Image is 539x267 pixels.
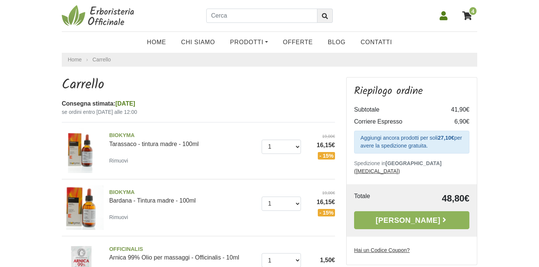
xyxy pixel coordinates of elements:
span: 16,15€ [307,141,335,150]
a: Chi Siamo [174,35,223,50]
a: OFFICINALISArnica 99% Olio per massaggi - Officinalis - 10ml [109,245,256,261]
label: Hai un Codice Coupon? [354,246,410,254]
img: Bardana - Tintura madre - 100ml [59,185,104,230]
td: Corriere Espresso [354,116,439,128]
img: Tarassaco - tintura madre - 100ml [59,128,104,173]
small: se ordini entro [DATE] alle 12:00 [62,108,335,116]
td: Subtotale [354,104,439,116]
span: 1,50€ [320,257,335,263]
del: 19,00€ [307,133,335,140]
div: Aggiungi ancora prodotti per soli per avere la spedizione gratuita. [354,131,469,154]
a: [PERSON_NAME] [354,211,469,229]
input: Cerca [206,9,317,23]
span: OFFICINALIS [109,245,256,254]
a: Prodotti [223,35,275,50]
span: 16,15€ [307,198,335,207]
a: 4 [459,6,477,25]
span: 4 [469,6,477,16]
a: ([MEDICAL_DATA]) [354,168,400,174]
a: Carrello [92,57,111,63]
strong: 27,10€ [438,135,454,141]
td: Totale [354,192,396,205]
span: BIOKYMA [109,131,256,140]
h1: Carrello [62,77,335,93]
nav: breadcrumb [62,53,477,67]
a: Contatti [353,35,399,50]
a: BIOKYMABardana - Tintura madre - 100ml [109,188,256,204]
a: OFFERTE [275,35,320,50]
b: [GEOGRAPHIC_DATA] [386,160,442,166]
a: BIOKYMATarassaco - tintura madre - 100ml [109,131,256,147]
p: Spedizione in [354,160,469,175]
a: Rimuovi [109,156,131,165]
span: - 15% [318,152,335,160]
a: Blog [320,35,353,50]
div: Consegna stimata: [62,99,335,108]
td: 6,90€ [439,116,469,128]
u: Hai un Codice Coupon? [354,247,410,253]
img: Erboristeria Officinale [62,4,137,27]
td: 48,80€ [396,192,469,205]
td: 41,90€ [439,104,469,116]
span: - 15% [318,209,335,216]
h3: Riepilogo ordine [354,85,469,98]
del: 19,00€ [307,190,335,196]
a: Rimuovi [109,212,131,222]
a: Home [140,35,174,50]
a: Home [68,56,82,64]
small: Rimuovi [109,214,128,220]
small: Rimuovi [109,158,128,164]
span: BIOKYMA [109,188,256,197]
span: [DATE] [115,100,135,107]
